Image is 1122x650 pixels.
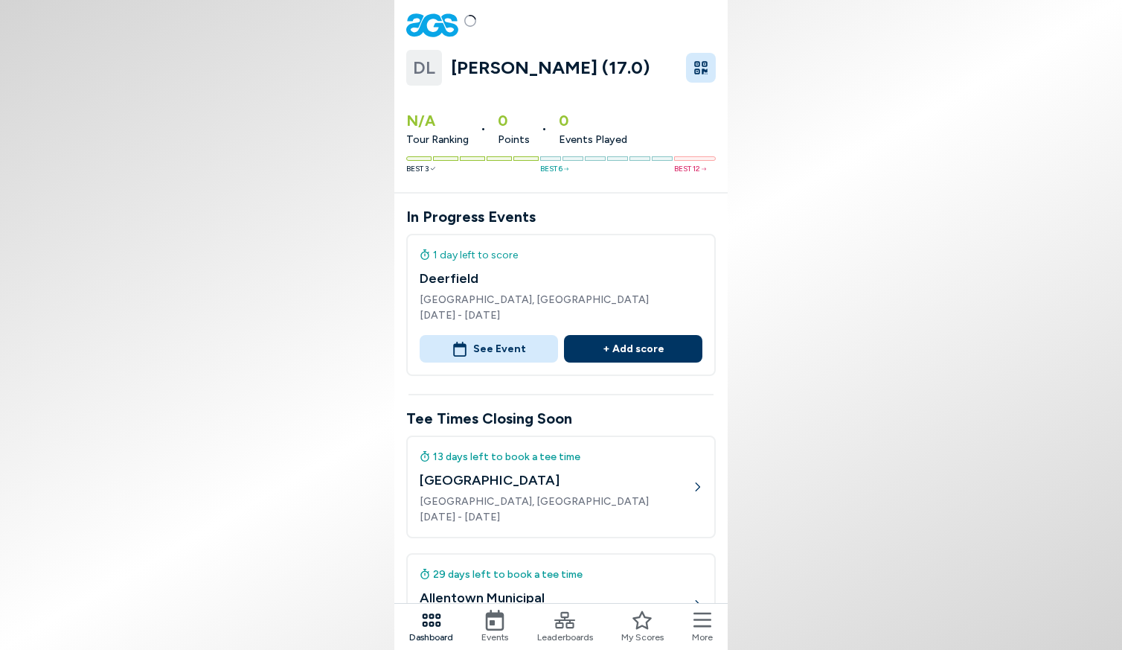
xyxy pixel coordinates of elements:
h4: [GEOGRAPHIC_DATA] [420,471,692,491]
div: 1 day left to score [420,247,702,263]
div: 29 days left to book a tee time [420,567,692,582]
span: [DATE] - [DATE] [420,509,692,525]
a: 13 days left to book a tee time[GEOGRAPHIC_DATA][GEOGRAPHIC_DATA], [GEOGRAPHIC_DATA][DATE] - [DATE] [406,436,716,544]
a: Dashboard [409,610,453,644]
span: DL [413,54,435,81]
span: Tour Ranking [406,132,469,147]
span: 0 [498,109,530,132]
h4: Deerfield [420,269,702,289]
h4: Allentown Municipal [420,588,692,608]
a: DL [406,50,442,86]
button: See Event [420,335,558,363]
span: [GEOGRAPHIC_DATA], [GEOGRAPHIC_DATA] [420,292,702,308]
a: [PERSON_NAME] (17.0) [451,57,677,78]
span: • [542,121,547,136]
a: My Scores [621,610,664,644]
h3: In Progress Events [406,205,716,228]
span: My Scores [621,631,664,644]
span: More [692,631,713,644]
span: • [481,121,486,136]
span: Leaderboards [537,631,593,644]
div: 13 days left to book a tee time [420,449,692,465]
span: [DATE] - [DATE] [420,308,702,323]
span: Best 6 [540,163,568,174]
span: [GEOGRAPHIC_DATA], [GEOGRAPHIC_DATA] [420,494,692,509]
span: Events [481,631,508,644]
a: Leaderboards [537,610,593,644]
span: Events Played [559,132,627,147]
span: Dashboard [409,631,453,644]
span: Best 12 [674,163,706,174]
span: Points [498,132,530,147]
a: Events [481,610,508,644]
span: Best 3 [406,163,435,174]
button: More [692,610,713,644]
h3: Tee Times Closing Soon [406,407,716,430]
span: 0 [559,109,627,132]
span: N/A [406,109,469,132]
button: + Add score [564,335,702,363]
